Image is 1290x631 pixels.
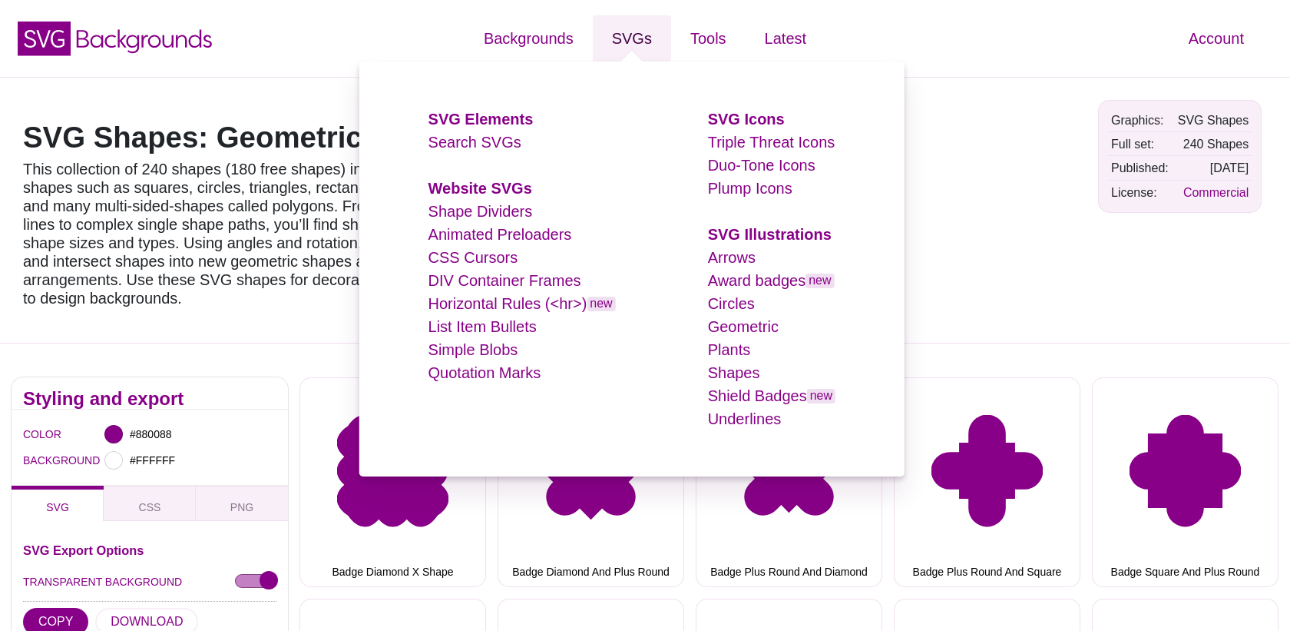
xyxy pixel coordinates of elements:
[1174,109,1253,131] td: SVG Shapes
[746,15,825,61] a: Latest
[428,249,518,266] a: CSS Cursors
[1174,157,1253,179] td: [DATE]
[1174,133,1253,155] td: 240 Shapes
[708,410,782,427] a: Underlines
[23,450,42,470] label: BACKGROUND
[708,111,785,128] a: SVG Icons
[1107,109,1173,131] td: Graphics:
[428,272,581,289] a: DIV Container Frames
[23,123,461,152] h1: SVG Shapes: Geometric
[1107,133,1173,155] td: Full set:
[1107,157,1173,179] td: Published:
[696,377,882,587] button: Badge Plus Round And Diamond
[428,134,521,151] a: Search SVGs
[428,180,532,197] a: Website SVGs
[230,501,253,513] span: PNG
[1092,377,1278,587] button: Badge Square And Plus Round
[428,364,541,381] a: Quotation Marks
[708,226,832,243] a: SVG Illustrations
[708,180,792,197] a: Plump Icons
[807,389,835,404] span: new
[465,15,593,61] a: Backgrounds
[587,297,615,311] span: new
[498,377,684,587] button: Badge Diamond And Plus Round
[1183,186,1249,199] a: Commercial
[428,111,534,128] a: SVG Elements
[708,272,835,289] a: Award badgesnew
[593,15,671,61] a: SVGs
[299,377,486,587] button: Badge Diamond X Shape
[428,226,572,243] a: Animated Preloaders
[708,249,756,266] a: Arrows
[671,15,746,61] a: Tools
[23,544,276,556] h3: SVG Export Options
[23,424,42,444] label: COLOR
[708,295,755,312] a: Circles
[708,134,835,151] a: Triple Threat Icons
[428,341,518,358] a: Simple Blobs
[1107,181,1173,204] td: License:
[23,572,182,592] label: TRANSPARENT BACKGROUND
[708,157,815,174] a: Duo-Tone Icons
[708,387,835,404] a: Shield Badgesnew
[23,160,461,307] p: This collection of 240 shapes (180 free shapes) includes basic shapes such as squares, circles, t...
[428,295,616,312] a: Horizontal Rules (<hr>)new
[139,501,161,513] span: CSS
[104,486,196,521] button: CSS
[196,486,288,521] button: PNG
[1169,15,1263,61] a: Account
[428,203,533,220] a: Shape Dividers
[708,318,779,335] a: Geometric
[894,377,1080,587] button: Badge Plus Round And Square
[805,274,834,288] span: new
[708,341,751,358] a: Plants
[708,364,760,381] a: Shapes
[428,318,537,335] a: List Item Bullets
[23,393,276,405] h2: Styling and export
